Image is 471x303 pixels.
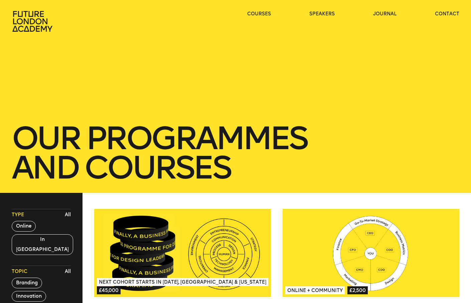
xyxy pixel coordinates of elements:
a: speakers [309,11,335,17]
a: contact [435,11,459,17]
h1: our Programmes and courses [12,123,459,182]
span: Type [12,212,24,218]
span: Next Cohort Starts in [DATE], [GEOGRAPHIC_DATA] & [US_STATE] [97,278,268,286]
button: Branding [12,278,42,288]
a: courses [247,11,271,17]
button: Online [12,221,36,232]
span: Online + Community [285,286,345,294]
button: Innovation [12,291,46,302]
button: All [63,267,72,277]
span: Topic [12,268,27,275]
button: All [63,210,72,220]
a: journal [373,11,397,17]
span: £2,500 [347,286,368,294]
button: In [GEOGRAPHIC_DATA] [12,234,73,255]
span: £45,000 [97,286,121,294]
